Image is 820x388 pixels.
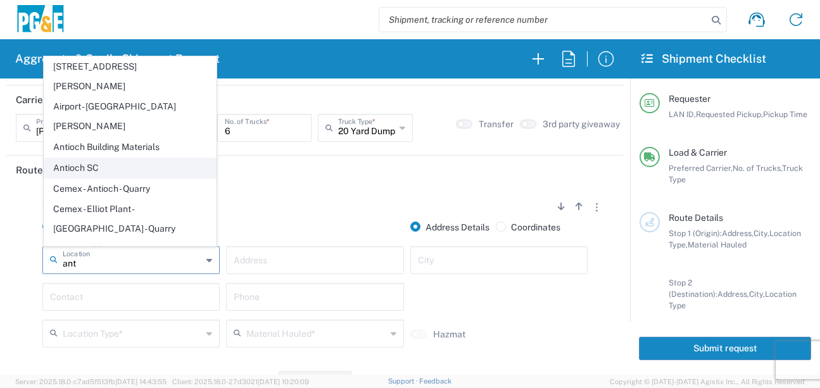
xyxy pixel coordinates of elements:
button: Submit request [639,337,811,360]
span: Preferred Carrier, [669,163,733,173]
span: Material Hauled [688,240,747,249]
span: City, [749,289,765,299]
span: Cemex - Antioch - Quarry [44,179,216,199]
label: Transfer [479,118,514,130]
span: Stop 1 (Origin): [669,228,722,238]
span: Antioch Building Materials [44,137,216,157]
span: Client: 2025.18.0-27d3021 [172,378,309,385]
span: [DATE] 14:43:55 [115,378,167,385]
span: [STREET_ADDRESS][PERSON_NAME] [44,57,216,96]
span: Load & Carrier [669,147,727,158]
span: Pickup Time [763,110,807,119]
span: City, [754,228,769,238]
a: Support [388,377,420,385]
span: Server: 2025.18.0-c7ad5f513fb [15,378,167,385]
span: Address, [717,289,749,299]
span: Stop 1 (Origin) [42,197,101,208]
span: Requester [669,94,710,104]
label: 3rd party giveaway [543,118,620,130]
span: Airport - [GEOGRAPHIC_DATA][PERSON_NAME] [44,97,216,136]
span: Stop 2 (Destination): [669,278,717,299]
label: Address Details [410,222,489,233]
span: Address, [722,228,754,238]
h2: Carrier & Truck Details [16,94,120,106]
h2: Aggregate & Spoils Shipment Request [15,51,220,66]
span: No. of Trucks, [733,163,782,173]
span: LAN ID, [669,110,696,119]
span: Requested Pickup, [696,110,763,119]
img: pge [15,5,66,35]
span: Antioch SC [44,158,216,178]
span: Manteca SC [44,240,216,260]
label: Hazmat [433,329,465,340]
a: Feedback [419,377,451,385]
input: Shipment, tracking or reference number [379,8,707,32]
span: Cemex - Elliot Plant - [GEOGRAPHIC_DATA] - Quarry [44,199,216,239]
h2: Route Details [16,164,78,177]
span: Route Details [669,213,723,223]
span: [DATE] 10:20:09 [258,378,309,385]
label: Coordinates [496,222,560,233]
span: Copyright © [DATE]-[DATE] Agistix Inc., All Rights Reserved [610,376,805,387]
h2: Shipment Checklist [641,51,766,66]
